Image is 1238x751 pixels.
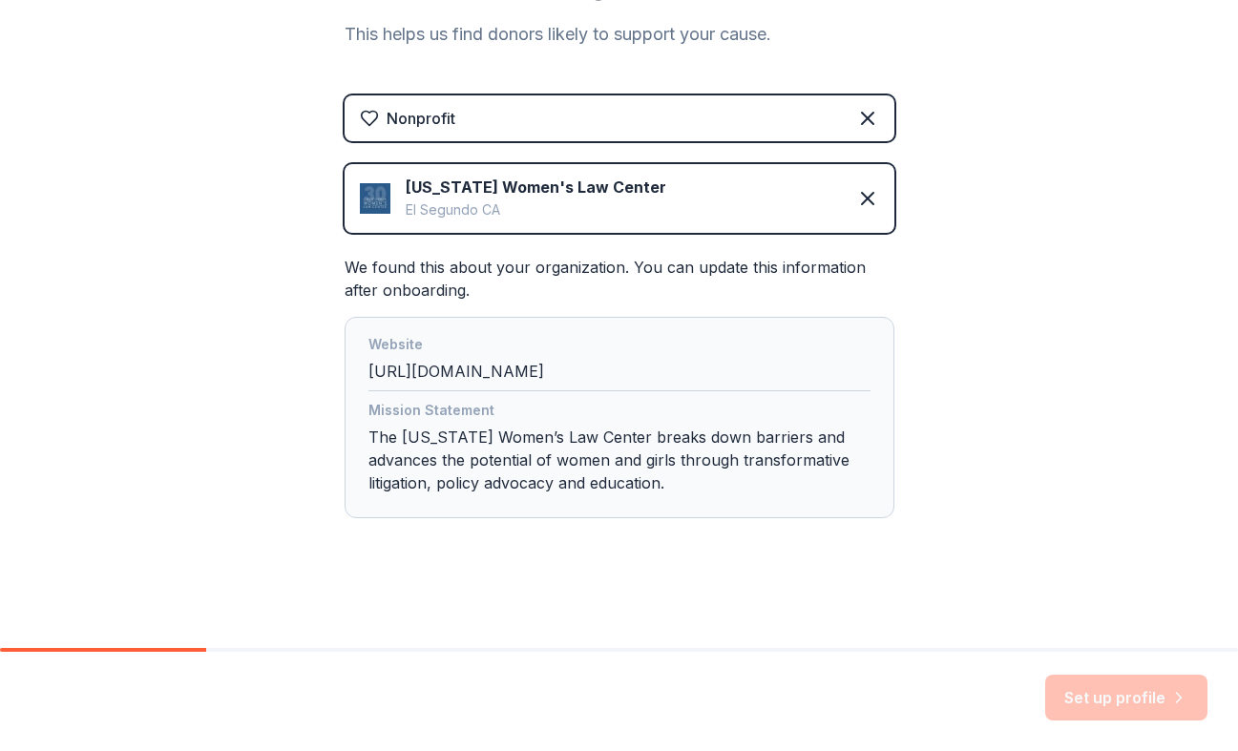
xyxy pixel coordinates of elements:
[368,399,871,502] div: The [US_STATE] Women’s Law Center breaks down barriers and advances the potential of women and gi...
[387,107,455,130] div: Nonprofit
[345,256,894,518] div: We found this about your organization. You can update this information after onboarding.
[368,399,871,426] div: Mission Statement
[345,19,894,50] div: This helps us find donors likely to support your cause.
[368,333,871,360] div: Website
[406,176,666,198] div: [US_STATE] Women's Law Center
[406,198,666,221] div: El Segundo CA
[360,183,390,214] img: Icon for California Women's Law Center
[368,333,871,391] div: [URL][DOMAIN_NAME]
